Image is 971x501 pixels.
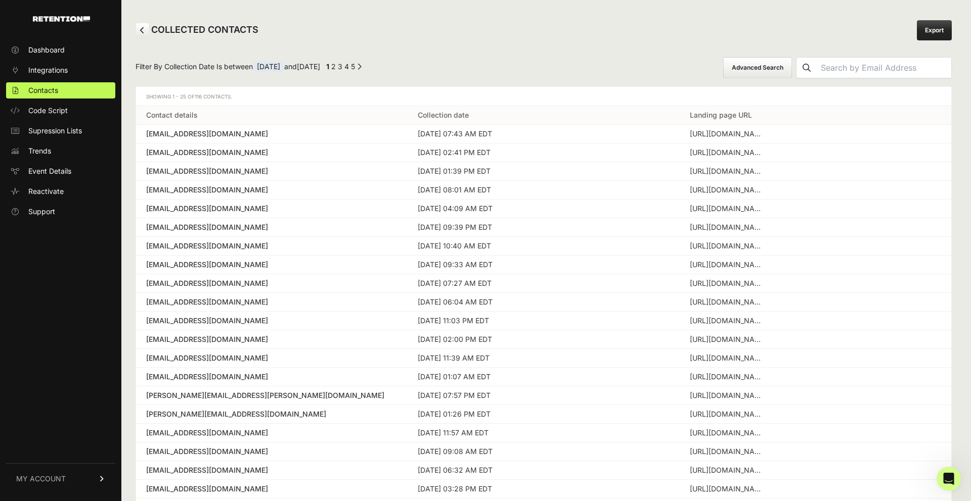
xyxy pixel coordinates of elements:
[146,297,398,307] a: [EMAIL_ADDRESS][DOMAIN_NAME]
[146,278,398,288] a: [EMAIL_ADDRESS][DOMAIN_NAME]
[324,62,362,74] div: Pagination
[690,166,766,176] div: https://mightyishercall.com/thank-you-for-subscribing/
[146,428,398,438] a: [EMAIL_ADDRESS][DOMAIN_NAME]
[344,62,349,71] a: Page 4
[690,353,766,363] div: https://mightyishercall.com/the-impossible-novena/
[338,62,342,71] a: Page 3
[408,386,679,405] td: [DATE] 07:57 PM EDT
[28,166,71,176] span: Event Details
[6,123,115,139] a: Supression Lists
[146,204,398,214] a: [EMAIL_ADDRESS][DOMAIN_NAME]
[408,274,679,293] td: [DATE] 07:27 AM EDT
[690,278,766,288] div: https://mightyishercall.com/the-surrogate-mother-for-god/
[146,111,198,119] a: Contact details
[690,446,766,457] div: https://mightyishercall.com/podcast/
[817,58,951,78] input: Search by Email Address
[408,349,679,368] td: [DATE] 11:39 AM EDT
[146,316,398,326] a: [EMAIL_ADDRESS][DOMAIN_NAME]
[690,260,766,270] div: https://mightyishercall.com/the-impossible-novena/
[136,23,258,38] h2: COLLECTED CONTACTS
[408,312,679,330] td: [DATE] 11:03 PM EDT
[28,106,68,116] span: Code Script
[146,93,232,99] span: Showing 1 - 25 of
[146,222,398,232] a: [EMAIL_ADDRESS][DOMAIN_NAME]
[6,82,115,98] a: Contacts
[6,183,115,199] a: Reactivate
[146,372,398,382] a: [EMAIL_ADDRESS][DOMAIN_NAME]
[146,484,398,494] div: [EMAIL_ADDRESS][DOMAIN_NAME]
[408,199,679,218] td: [DATE] 04:09 AM EDT
[253,62,284,72] span: [DATE]
[408,143,679,162] td: [DATE] 02:41 PM EDT
[351,62,355,71] a: Page 5
[6,143,115,159] a: Trends
[326,62,329,71] em: Page 1
[408,424,679,442] td: [DATE] 11:57 AM EDT
[690,465,766,475] div: https://mightyishercall.com/a-litany-for-mothers-to-embrace-their-crosses/
[408,442,679,461] td: [DATE] 09:08 AM EDT
[690,297,766,307] div: https://mightyishercall.com/the-key-to-fruitfulness-in-christ/
[6,163,115,179] a: Event Details
[690,204,766,214] div: https://mightyishercall.com/for-this-child-i-have-prayed/
[136,62,320,74] span: Filter By Collection Date Is between and
[146,390,398,400] div: [PERSON_NAME][EMAIL_ADDRESS][PERSON_NAME][DOMAIN_NAME]
[690,409,766,419] div: https://mightyishercall.com/motherhood-redeemed-featuring-kimberly-cook/
[28,146,51,156] span: Trends
[146,446,398,457] a: [EMAIL_ADDRESS][DOMAIN_NAME]
[408,480,679,498] td: [DATE] 03:28 PM EDT
[146,166,398,176] a: [EMAIL_ADDRESS][DOMAIN_NAME]
[146,334,398,344] a: [EMAIL_ADDRESS][DOMAIN_NAME]
[723,57,792,78] button: Advanced Search
[690,372,766,382] div: https://mightyishercall.com/store/#Products/Ebooks
[408,218,679,237] td: [DATE] 09:39 PM EDT
[146,185,398,195] a: [EMAIL_ADDRESS][DOMAIN_NAME]
[408,368,679,386] td: [DATE] 01:07 AM EDT
[331,62,336,71] a: Page 2
[6,103,115,119] a: Code Script
[690,334,766,344] div: https://mightyishercall.com/total-self-gift-feat-sarah-hull/
[690,428,766,438] div: https://mightyishercall.com/motherhood-redeemed-featuring-kimberly-cook/
[6,204,115,220] a: Support
[408,461,679,480] td: [DATE] 06:32 AM EDT
[690,390,766,400] div: https://mightyishercall.com/about-us/
[146,260,398,270] a: [EMAIL_ADDRESS][DOMAIN_NAME]
[146,147,398,158] a: [EMAIL_ADDRESS][DOMAIN_NAME]
[146,129,398,139] a: [EMAIL_ADDRESS][DOMAIN_NAME]
[146,465,398,475] a: [EMAIL_ADDRESS][DOMAIN_NAME]
[408,181,679,199] td: [DATE] 08:01 AM EDT
[146,353,398,363] a: [EMAIL_ADDRESS][DOMAIN_NAME]
[690,222,766,232] div: https://mightyishercall.com/in-person-retreats/
[408,162,679,181] td: [DATE] 01:39 PM EDT
[690,111,752,119] a: Landing page URL
[917,20,952,40] a: Export
[28,186,64,196] span: Reactivate
[690,484,766,494] div: https://mightyishercall.com/the-tears-of-a-mother-are-never-wasted/
[690,241,766,251] div: https://mightyishercall.com/total-self-gift-feat-sarah-hull/?utm_source=chatgpt.com
[146,409,398,419] div: [PERSON_NAME][EMAIL_ADDRESS][DOMAIN_NAME]
[690,147,766,158] div: https://mightyishercall.com/charleston-key-lime-pie/
[690,185,766,195] div: https://mightyishercall.com/good-and-faithful-servant/
[146,241,398,251] a: [EMAIL_ADDRESS][DOMAIN_NAME]
[33,16,90,22] img: Retention.com
[28,85,58,95] span: Contacts
[408,293,679,312] td: [DATE] 06:04 AM EDT
[6,42,115,58] a: Dashboard
[195,93,232,99] span: 116 Contacts.
[408,405,679,424] td: [DATE] 01:26 PM EDT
